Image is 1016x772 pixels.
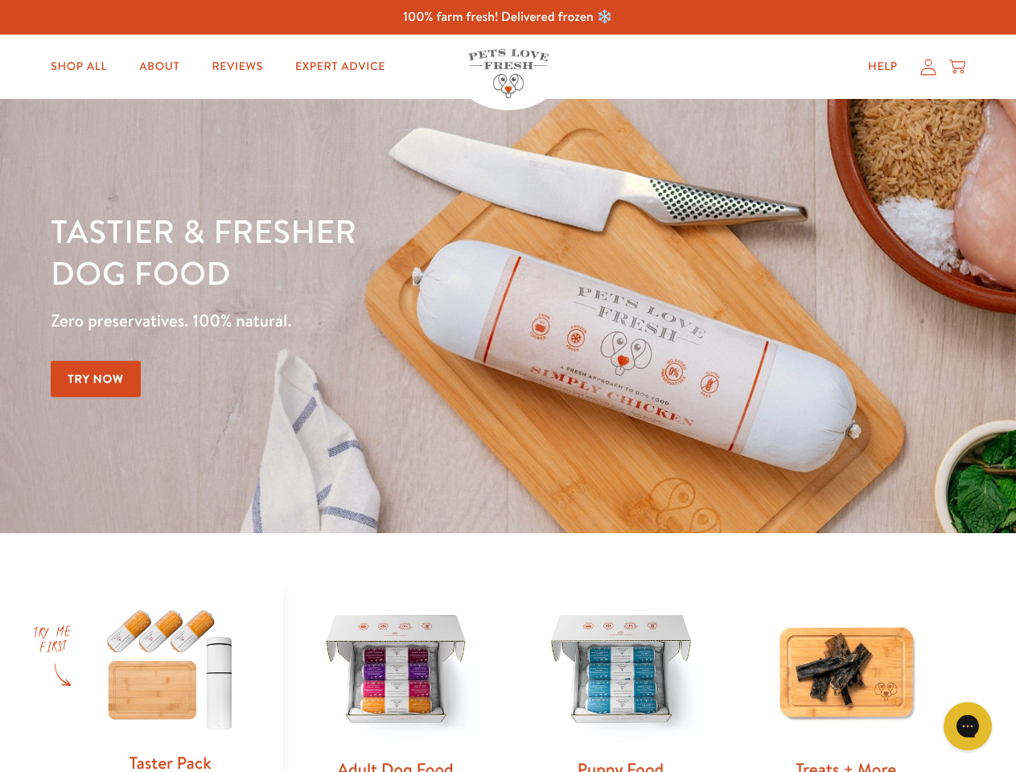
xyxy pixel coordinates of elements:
[936,696,1000,756] iframe: Gorgias live chat messenger
[855,51,911,83] a: Help
[468,49,549,98] img: Pets Love Fresh
[51,361,141,397] a: Try Now
[38,51,120,83] a: Shop All
[51,306,660,335] p: Zero preservatives. 100% natural.
[126,51,192,83] a: About
[199,51,275,83] a: Reviews
[51,210,660,294] h1: Tastier & fresher dog food
[282,51,398,83] a: Expert Advice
